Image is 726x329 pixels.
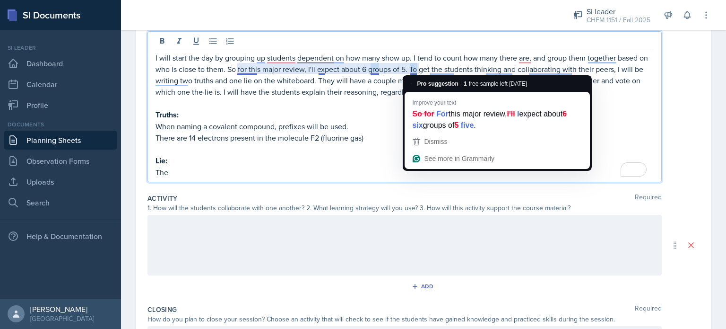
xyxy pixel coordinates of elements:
[156,109,179,120] strong: Truths:
[156,132,654,143] p: There are 14 electrons present in the molecule F2 (fluorine gas)
[156,167,654,178] p: The
[4,227,117,246] div: Help & Documentation
[4,54,117,73] a: Dashboard
[4,75,117,94] a: Calendar
[4,96,117,115] a: Profile
[4,151,117,170] a: Observation Forms
[30,304,94,314] div: [PERSON_NAME]
[156,155,167,166] strong: Lie:
[587,15,650,25] div: CHEM 1151 / Fall 2025
[30,314,94,323] div: [GEOGRAPHIC_DATA]
[408,279,439,293] button: Add
[156,52,654,178] div: To enrich screen reader interactions, please activate Accessibility in Grammarly extension settings
[635,194,662,203] span: Required
[156,121,654,132] p: When naming a covalent compound, prefixes will be used.
[4,120,117,129] div: Documents
[147,194,178,203] label: Activity
[4,193,117,212] a: Search
[414,283,434,290] div: Add
[635,305,662,314] span: Required
[4,172,117,191] a: Uploads
[147,305,177,314] label: Closing
[4,44,117,52] div: Si leader
[4,131,117,150] a: Planning Sheets
[147,314,662,324] div: How do you plan to close your session? Choose an activity that will check to see if the students ...
[156,52,654,98] p: I will start the day by grouping up students dependent on how many show up. I tend to count how m...
[587,6,650,17] div: Si leader
[147,203,662,213] div: 1. How will the students collaborate with one another? 2. What learning strategy will you use? 3....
